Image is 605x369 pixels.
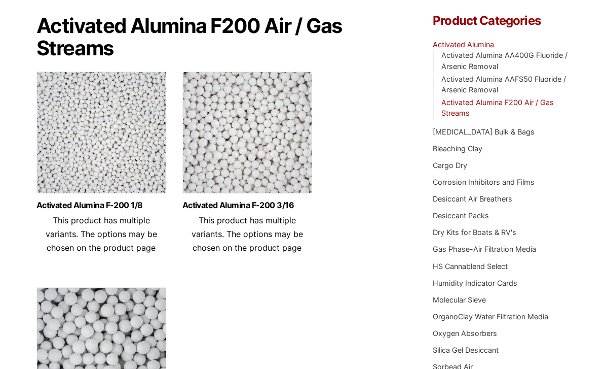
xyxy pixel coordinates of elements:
[433,228,516,237] a: Dry Kits for Boats & RV's
[36,201,166,210] a: Activated Alumina F-200 1/8
[433,262,508,271] a: HS Cannablend Select
[433,346,499,354] a: Silica Gel Desiccant
[433,144,482,153] a: Bleaching Clay
[433,329,497,338] a: Oxygen Absorbers
[441,51,568,71] a: Activated Alumina AA400G Fluoride / Arsenic Removal
[433,194,512,203] a: Desiccant Air Breathers
[433,312,548,321] a: OrganoClay Water Filtration Media
[433,279,517,287] a: Humidity Indicator Cards
[36,15,407,59] h1: Activated Alumina F200 Air / Gas Streams
[433,127,535,136] a: [MEDICAL_DATA] Bulk & Bags
[192,215,303,253] span: This product has multiple variants. The options may be chosen on the product page
[433,245,536,253] a: Gas Phase-Air Filtration Media
[433,161,467,170] a: Cargo Dry
[182,201,312,210] a: Activated Alumina F-200 3/16
[46,215,157,253] span: This product has multiple variants. The options may be chosen on the product page
[433,295,486,304] a: Molecular Sieve
[433,15,569,27] h4: Product Categories
[433,40,494,49] a: Activated Alumina
[441,98,554,118] a: Activated Alumina F200 Air / Gas Streams
[433,178,535,186] a: Corrosion Inhibitors and Films
[433,211,489,220] a: Desiccant Packs
[441,75,566,94] a: Activated Alumina AAFS50 Fluoride / Arsenic Removal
